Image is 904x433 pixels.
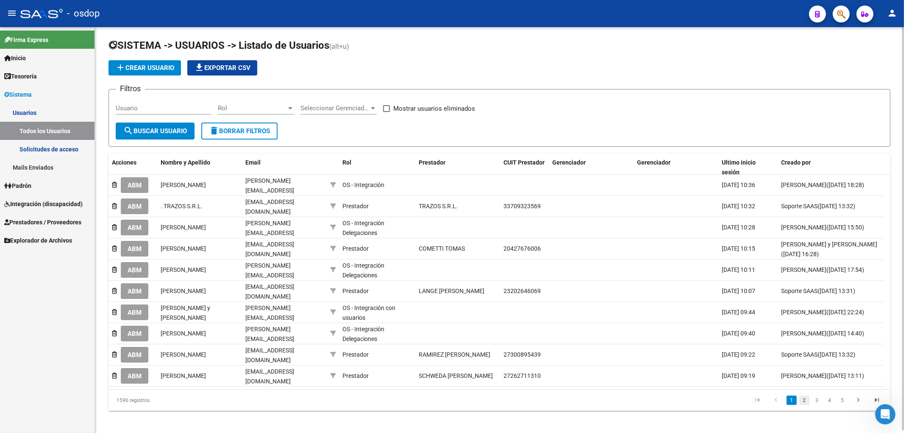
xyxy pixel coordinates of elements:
[811,393,823,408] li: page 3
[121,283,148,299] button: ABM
[342,244,369,254] div: Prestador
[342,371,369,381] div: Prestador
[781,266,826,273] span: [PERSON_NAME]
[722,309,755,316] span: [DATE] 09:44
[826,224,864,231] span: ([DATE] 15:50)
[108,390,263,411] div: 1596 registros
[121,368,148,384] button: ABM
[722,224,755,231] span: [DATE] 10:28
[7,8,17,18] mat-icon: menu
[825,396,835,405] a: 4
[123,127,187,135] span: Buscar Usuario
[749,396,765,405] a: go to first page
[342,261,412,280] div: OS - Integración Delegaciones
[121,304,148,320] button: ABM
[245,177,294,204] span: [PERSON_NAME][EMAIL_ADDRESS][DOMAIN_NAME]
[503,351,541,358] span: 27300895439
[799,396,809,405] a: 2
[123,126,134,136] mat-icon: search
[836,393,849,408] li: page 5
[503,159,545,166] span: CUIT Prestador
[108,60,181,75] button: Crear Usuario
[419,203,458,210] span: TRAZOS S.R.L.
[128,224,142,232] span: ABM
[116,83,145,95] h3: Filtros
[67,4,100,23] span: - osdop
[781,330,826,337] span: [PERSON_NAME]
[781,351,818,358] span: Soporte SAAS
[826,330,864,337] span: ([DATE] 14:40)
[245,304,294,331] span: [PERSON_NAME][EMAIL_ADDRESS][DOMAIN_NAME]
[419,372,493,379] span: SCHWEDA [PERSON_NAME]
[342,350,369,360] div: Prestador
[128,266,142,274] span: ABM
[4,53,26,63] span: Inicio
[245,198,294,215] span: [EMAIL_ADDRESS][DOMAIN_NAME]
[826,309,864,316] span: ([DATE] 22:24)
[4,72,37,81] span: Tesorería
[161,159,210,166] span: Nombre y Apellido
[194,62,204,73] mat-icon: file_download
[128,203,142,210] span: ABM
[4,90,32,99] span: Sistema
[121,220,148,235] button: ABM
[850,396,866,405] a: go to next page
[245,220,294,246] span: [PERSON_NAME][EMAIL_ADDRESS][DOMAIN_NAME]
[798,393,811,408] li: page 2
[342,218,412,238] div: OS - Integración Delegaciones
[342,159,351,166] span: Rol
[781,224,826,231] span: [PERSON_NAME]
[869,396,885,405] a: go to last page
[826,182,864,188] span: ([DATE] 18:28)
[128,330,142,338] span: ABM
[242,154,327,182] datatable-header-cell: Email
[887,8,897,18] mat-icon: person
[503,288,541,294] span: 23202646069
[503,245,541,252] span: 20427676006
[245,241,294,257] span: [EMAIL_ADDRESS][DOMAIN_NAME]
[722,245,755,252] span: [DATE] 10:15
[722,203,755,210] span: [DATE] 10:32
[503,372,541,379] span: 27262711310
[823,393,836,408] li: page 4
[837,396,848,405] a: 5
[342,324,412,344] div: OS - Integración Delegaciones
[419,245,465,252] span: COMETTI TOMAS
[121,347,148,363] button: ABM
[781,241,877,248] span: [PERSON_NAME] y [PERSON_NAME]
[875,404,896,425] iframe: Intercom live chat
[722,182,755,188] span: [DATE] 10:36
[161,182,206,188] span: [PERSON_NAME]
[781,309,826,316] span: [PERSON_NAME]
[121,198,148,214] button: ABM
[161,330,206,337] span: [PERSON_NAME]
[722,288,755,294] span: [DATE] 10:07
[768,396,784,405] a: go to previous page
[818,203,855,210] span: ([DATE] 13:32)
[245,347,294,363] span: [EMAIL_ADDRESS][DOMAIN_NAME]
[826,266,864,273] span: ([DATE] 17:54)
[161,203,203,210] span: . TRAZOS S.R.L.
[108,154,157,182] datatable-header-cell: Acciones
[121,262,148,278] button: ABM
[722,330,755,337] span: [DATE] 09:40
[115,64,174,72] span: Crear Usuario
[722,351,755,358] span: [DATE] 09:22
[128,351,142,359] span: ABM
[342,303,412,323] div: OS - Integración con usuarios
[161,288,206,294] span: [PERSON_NAME]
[781,288,818,294] span: Soporte SAAS
[818,288,855,294] span: ([DATE] 13:31)
[634,154,718,182] datatable-header-cell: Gerenciador
[778,154,884,182] datatable-header-cell: Creado por
[781,251,819,257] span: ([DATE] 16:28)
[161,351,206,358] span: [PERSON_NAME]
[245,368,294,385] span: [EMAIL_ADDRESS][DOMAIN_NAME]
[503,203,541,210] span: 33709323569
[161,245,206,252] span: [PERSON_NAME]
[637,159,670,166] span: Gerenciador
[209,126,219,136] mat-icon: delete
[4,35,48,45] span: Firma Express
[300,104,369,112] span: Seleccionar Gerenciador
[419,288,484,294] span: LANGE [PERSON_NAME]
